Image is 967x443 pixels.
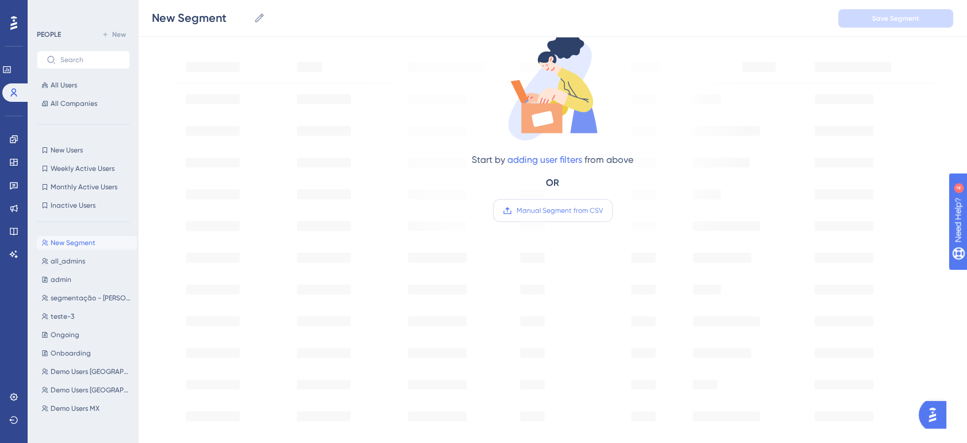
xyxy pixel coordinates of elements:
[472,153,633,167] div: Start by from above
[37,365,137,379] button: Demo Users [GEOGRAPHIC_DATA]
[51,330,79,339] span: Ongoing
[37,310,137,323] button: teste-3
[507,154,582,165] a: adding user filters
[80,6,83,15] div: 4
[51,312,74,321] span: teste-3
[112,30,126,39] span: New
[51,146,83,155] span: New Users
[51,182,117,192] span: Monthly Active Users
[37,143,130,157] button: New Users
[37,273,137,287] button: admin
[37,162,130,175] button: Weekly Active Users
[37,383,137,397] button: Demo Users [GEOGRAPHIC_DATA]
[51,201,95,210] span: Inactive Users
[51,367,132,376] span: Demo Users [GEOGRAPHIC_DATA]
[37,198,130,212] button: Inactive Users
[919,398,953,432] iframe: UserGuiding AI Assistant Launcher
[37,328,137,342] button: Ongoing
[51,293,132,303] span: segmentação - [PERSON_NAME]
[37,346,137,360] button: Onboarding
[517,206,603,215] span: Manual Segment from CSV
[37,30,61,39] div: PEOPLE
[51,385,132,395] span: Demo Users [GEOGRAPHIC_DATA]
[37,402,137,415] button: Demo Users MX
[838,9,953,28] button: Save Segment
[152,10,249,26] input: Segment Name
[51,99,97,108] span: All Companies
[98,28,130,41] button: New
[37,291,137,305] button: segmentação - [PERSON_NAME]
[37,180,130,194] button: Monthly Active Users
[37,254,137,268] button: all_admins
[37,236,137,250] button: New Segment
[51,81,77,90] span: All Users
[51,275,71,284] span: admin
[60,56,120,64] input: Search
[51,257,85,266] span: all_admins
[27,3,72,17] span: Need Help?
[37,97,130,110] button: All Companies
[872,14,919,23] span: Save Segment
[546,176,559,190] div: OR
[51,238,95,247] span: New Segment
[37,78,130,92] button: All Users
[51,349,91,358] span: Onboarding
[51,404,100,413] span: Demo Users MX
[51,164,114,173] span: Weekly Active Users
